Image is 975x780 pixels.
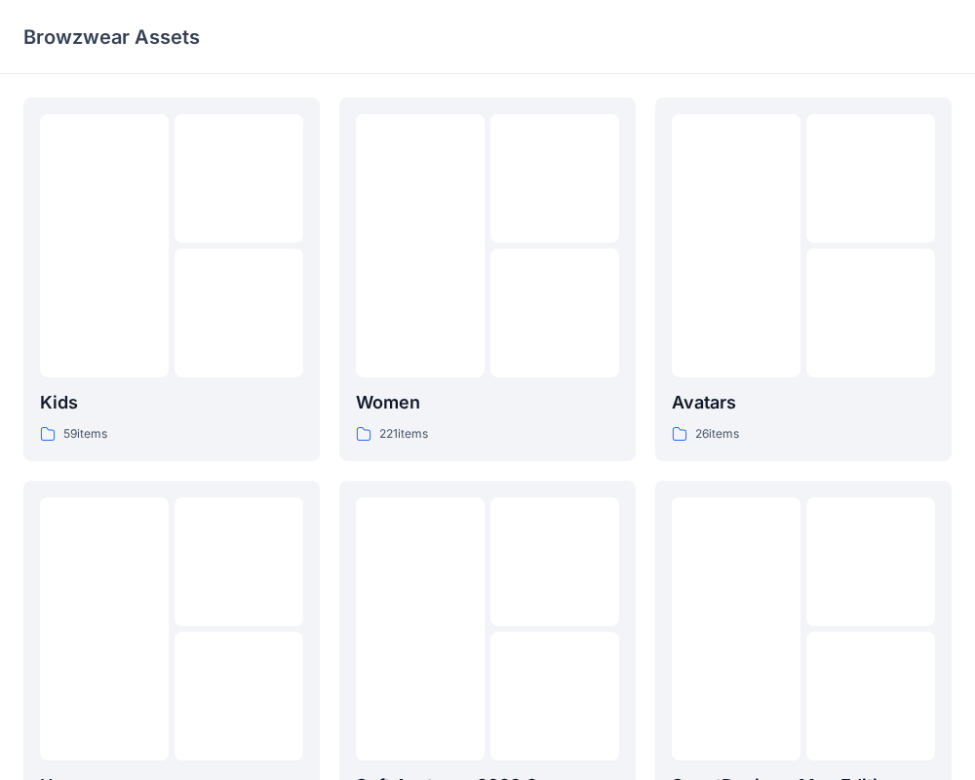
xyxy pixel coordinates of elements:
p: Avatars [672,389,935,416]
p: Kids [40,389,303,416]
a: Avatars26items [655,97,952,461]
a: Women221items [339,97,636,461]
p: Women [356,389,619,416]
p: Browzwear Assets [23,23,200,51]
p: 221 items [379,424,428,445]
p: 59 items [63,424,107,445]
p: 26 items [695,424,739,445]
a: Kids59items [23,97,320,461]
